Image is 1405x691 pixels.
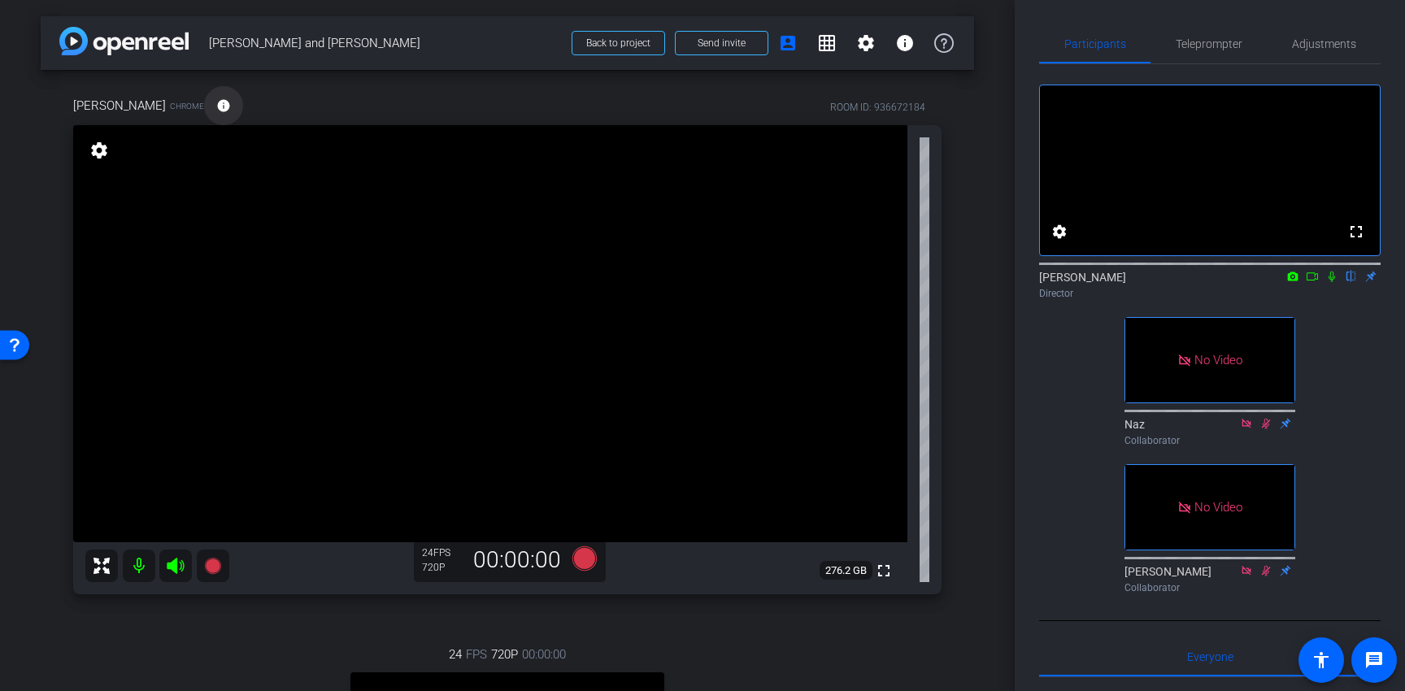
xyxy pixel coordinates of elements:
[1124,580,1295,595] div: Collaborator
[820,561,872,580] span: 276.2 GB
[1194,499,1242,514] span: No Video
[88,141,111,160] mat-icon: settings
[1124,433,1295,448] div: Collaborator
[1050,222,1069,241] mat-icon: settings
[209,27,562,59] span: [PERSON_NAME] and [PERSON_NAME]
[1124,563,1295,595] div: [PERSON_NAME]
[856,33,876,53] mat-icon: settings
[1311,650,1331,670] mat-icon: accessibility
[216,98,231,113] mat-icon: info
[491,645,518,663] span: 720P
[1039,286,1381,301] div: Director
[1364,650,1384,670] mat-icon: message
[1176,38,1242,50] span: Teleprompter
[830,100,925,115] div: ROOM ID: 936672184
[586,37,650,49] span: Back to project
[698,37,746,50] span: Send invite
[422,561,463,574] div: 720P
[675,31,768,55] button: Send invite
[170,100,204,112] span: Chrome
[1342,268,1361,283] mat-icon: flip
[895,33,915,53] mat-icon: info
[422,546,463,559] div: 24
[449,645,462,663] span: 24
[1187,651,1233,663] span: Everyone
[1064,38,1126,50] span: Participants
[73,97,166,115] span: [PERSON_NAME]
[1292,38,1356,50] span: Adjustments
[572,31,665,55] button: Back to project
[1346,222,1366,241] mat-icon: fullscreen
[59,27,189,55] img: app-logo
[463,546,572,574] div: 00:00:00
[466,645,487,663] span: FPS
[1194,353,1242,367] span: No Video
[778,33,798,53] mat-icon: account_box
[1124,416,1295,448] div: Naz
[874,561,894,580] mat-icon: fullscreen
[433,547,450,558] span: FPS
[522,645,566,663] span: 00:00:00
[817,33,837,53] mat-icon: grid_on
[1039,269,1381,301] div: [PERSON_NAME]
